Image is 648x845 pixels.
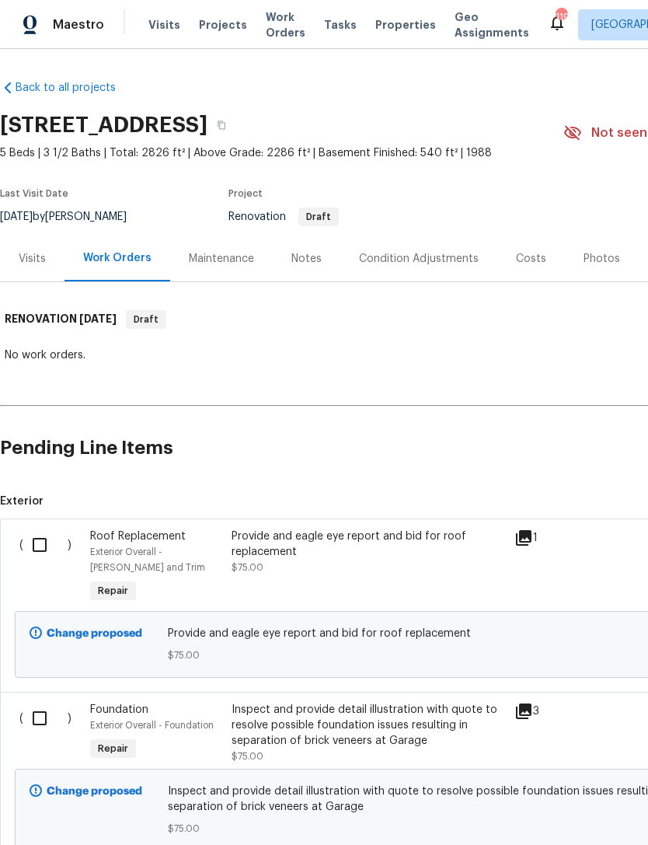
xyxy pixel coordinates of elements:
div: Photos [584,251,620,267]
span: Visits [148,17,180,33]
span: Foundation [90,704,148,715]
b: Change proposed [47,786,142,797]
div: Condition Adjustments [359,251,479,267]
div: Notes [291,251,322,267]
span: Roof Replacement [90,531,186,542]
span: Exterior Overall - [PERSON_NAME] and Trim [90,547,205,572]
span: Project [228,189,263,198]
span: Renovation [228,211,339,222]
div: Provide and eagle eye report and bid for roof replacement [232,529,505,560]
span: Exterior Overall - Foundation [90,721,214,730]
span: Draft [300,212,337,222]
span: [DATE] [79,313,117,324]
span: $75.00 [232,752,263,761]
button: Copy Address [207,111,235,139]
span: Repair [92,583,134,599]
div: Work Orders [83,250,152,266]
h6: RENOVATION [5,310,117,329]
span: $75.00 [232,563,263,572]
div: Inspect and provide detail illustration with quote to resolve possible foundation issues resultin... [232,702,505,749]
div: ( ) [15,524,85,611]
div: Visits [19,251,46,267]
span: Properties [375,17,436,33]
b: Change proposed [47,628,142,639]
span: Maestro [53,17,104,33]
span: Tasks [324,19,357,30]
div: 119 [556,9,566,25]
div: Maintenance [189,251,254,267]
span: Draft [127,312,165,327]
span: Projects [199,17,247,33]
div: Costs [516,251,546,267]
span: Work Orders [266,9,305,40]
div: ( ) [15,697,85,769]
span: Repair [92,741,134,756]
div: 3 [514,702,576,721]
span: Geo Assignments [455,9,529,40]
div: 1 [514,529,576,547]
